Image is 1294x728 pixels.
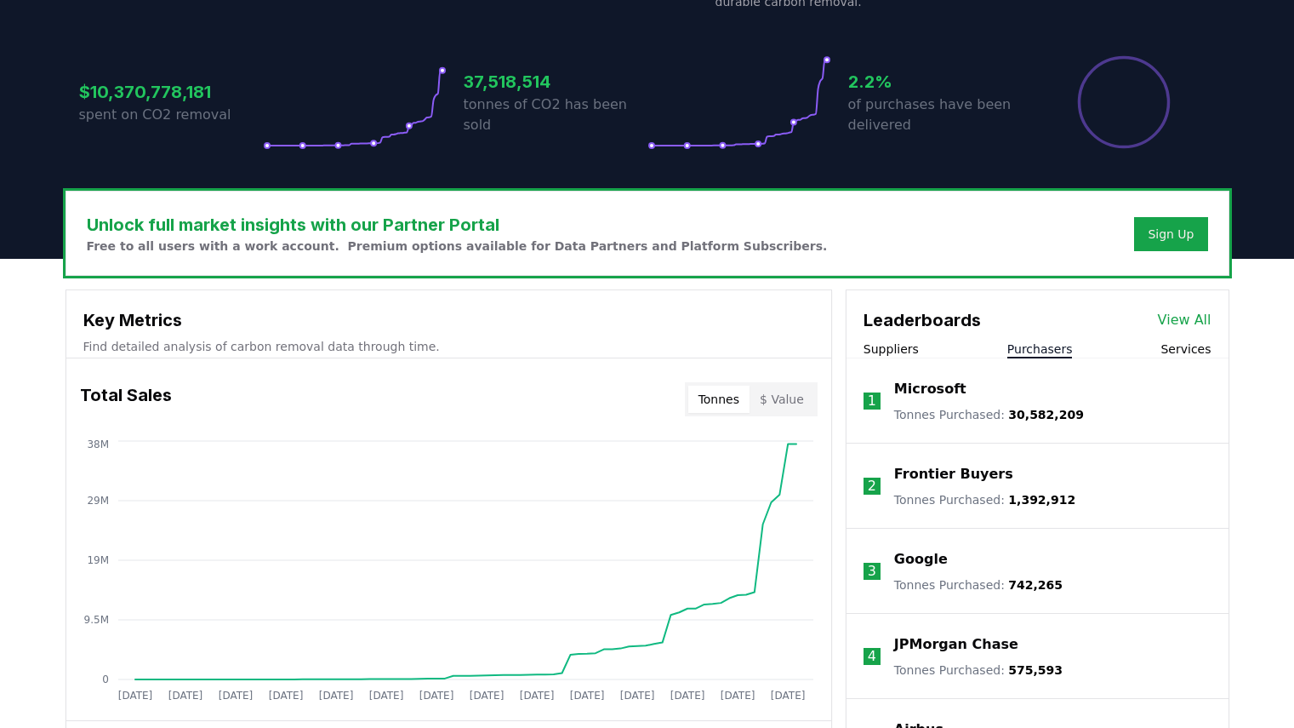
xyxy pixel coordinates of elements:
p: Free to all users with a work account. Premium options available for Data Partners and Platform S... [87,238,828,255]
tspan: 9.5M [83,614,108,626]
a: View All [1158,310,1211,330]
p: Tonnes Purchased : [894,491,1075,508]
a: Google [894,549,948,570]
p: 2 [868,476,876,496]
span: 575,593 [1008,663,1063,677]
p: spent on CO2 removal [79,105,263,125]
h3: 37,518,514 [464,69,647,95]
tspan: [DATE] [168,690,202,702]
span: 742,265 [1008,578,1063,592]
tspan: [DATE] [770,690,805,702]
h3: Key Metrics [83,307,814,333]
tspan: [DATE] [720,690,755,702]
span: 1,392,912 [1008,493,1075,507]
button: Suppliers [864,341,919,358]
h3: Total Sales [80,382,172,416]
button: Services [1160,341,1211,358]
tspan: [DATE] [368,690,403,702]
span: 30,582,209 [1008,408,1084,421]
tspan: [DATE] [569,690,604,702]
button: Purchasers [1007,341,1073,358]
tspan: [DATE] [619,690,654,702]
p: Tonnes Purchased : [894,576,1063,593]
tspan: [DATE] [268,690,303,702]
tspan: [DATE] [117,690,152,702]
div: Percentage of sales delivered [1076,54,1171,150]
a: Sign Up [1148,226,1194,243]
p: Tonnes Purchased : [894,662,1063,679]
p: tonnes of CO2 has been sold [464,95,647,135]
tspan: [DATE] [670,690,704,702]
tspan: 38M [87,439,109,450]
tspan: [DATE] [519,690,554,702]
tspan: 19M [87,554,109,566]
tspan: [DATE] [318,690,353,702]
p: of purchases have been delivered [848,95,1032,135]
h3: 2.2% [848,69,1032,95]
p: Find detailed analysis of carbon removal data through time. [83,338,814,355]
p: Tonnes Purchased : [894,406,1084,423]
p: 1 [868,391,876,411]
button: $ Value [750,386,814,413]
p: 4 [868,646,876,667]
tspan: [DATE] [218,690,253,702]
h3: Unlock full market insights with our Partner Portal [87,212,828,238]
tspan: 29M [87,495,109,507]
a: JPMorgan Chase [894,634,1018,655]
a: Microsoft [894,379,966,399]
p: 3 [868,561,876,582]
button: Sign Up [1134,217,1207,251]
tspan: [DATE] [419,690,453,702]
tspan: 0 [102,674,109,685]
tspan: [DATE] [469,690,504,702]
a: Frontier Buyers [894,464,1013,484]
h3: Leaderboards [864,307,981,333]
button: Tonnes [688,386,750,413]
h3: $10,370,778,181 [79,79,263,105]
